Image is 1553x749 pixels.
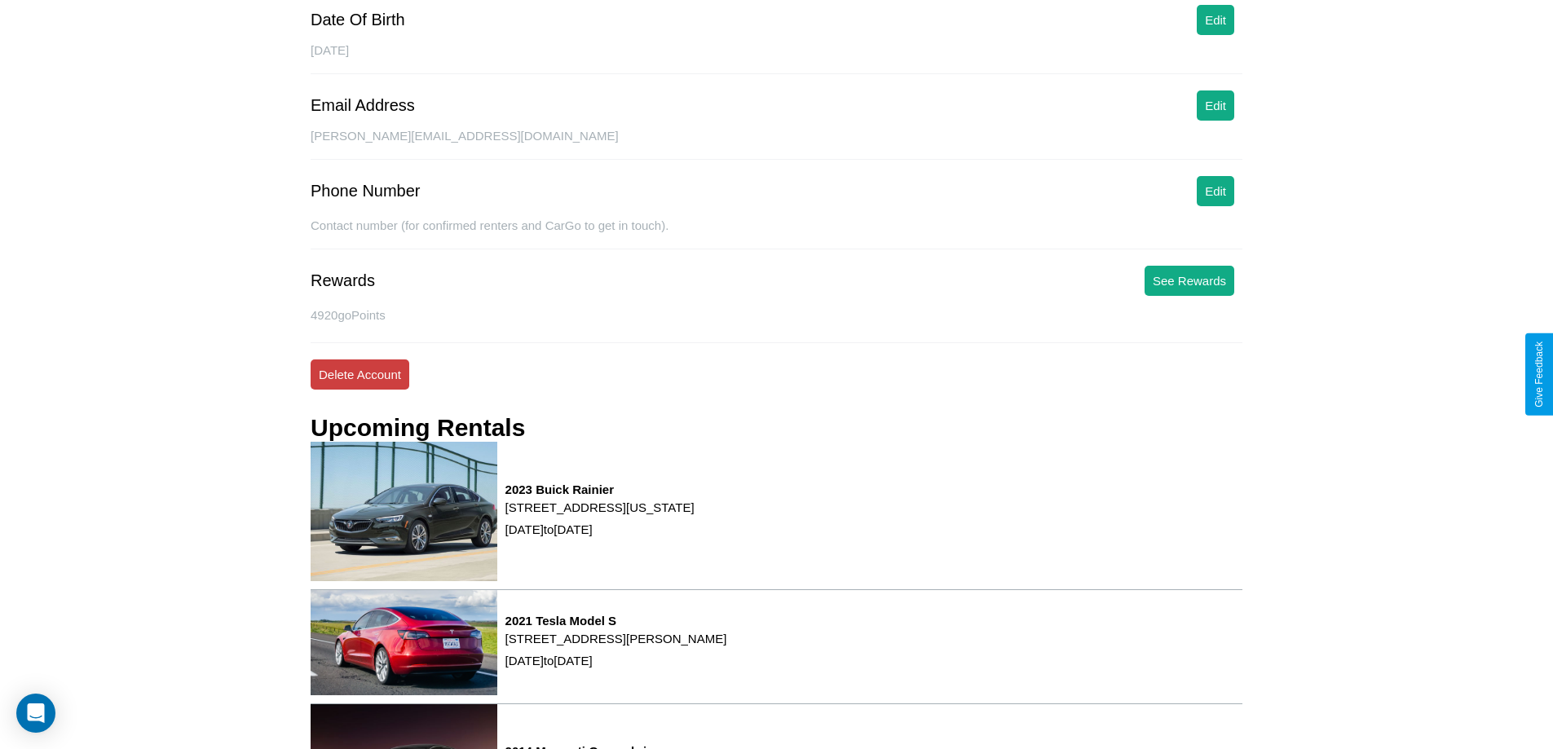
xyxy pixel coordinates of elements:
[505,496,695,518] p: [STREET_ADDRESS][US_STATE]
[505,650,727,672] p: [DATE] to [DATE]
[311,96,415,115] div: Email Address
[311,11,405,29] div: Date Of Birth
[311,414,525,442] h3: Upcoming Rentals
[505,518,695,540] p: [DATE] to [DATE]
[311,182,421,200] div: Phone Number
[311,359,409,390] button: Delete Account
[505,482,695,496] h3: 2023 Buick Rainier
[311,129,1242,160] div: [PERSON_NAME][EMAIL_ADDRESS][DOMAIN_NAME]
[311,590,497,695] img: rental
[1197,176,1234,206] button: Edit
[311,304,1242,326] p: 4920 goPoints
[311,43,1242,74] div: [DATE]
[16,694,55,733] div: Open Intercom Messenger
[311,218,1242,249] div: Contact number (for confirmed renters and CarGo to get in touch).
[1197,5,1234,35] button: Edit
[505,614,727,628] h3: 2021 Tesla Model S
[1533,341,1545,408] div: Give Feedback
[1145,266,1234,296] button: See Rewards
[505,628,727,650] p: [STREET_ADDRESS][PERSON_NAME]
[311,442,497,581] img: rental
[1197,90,1234,121] button: Edit
[311,271,375,290] div: Rewards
